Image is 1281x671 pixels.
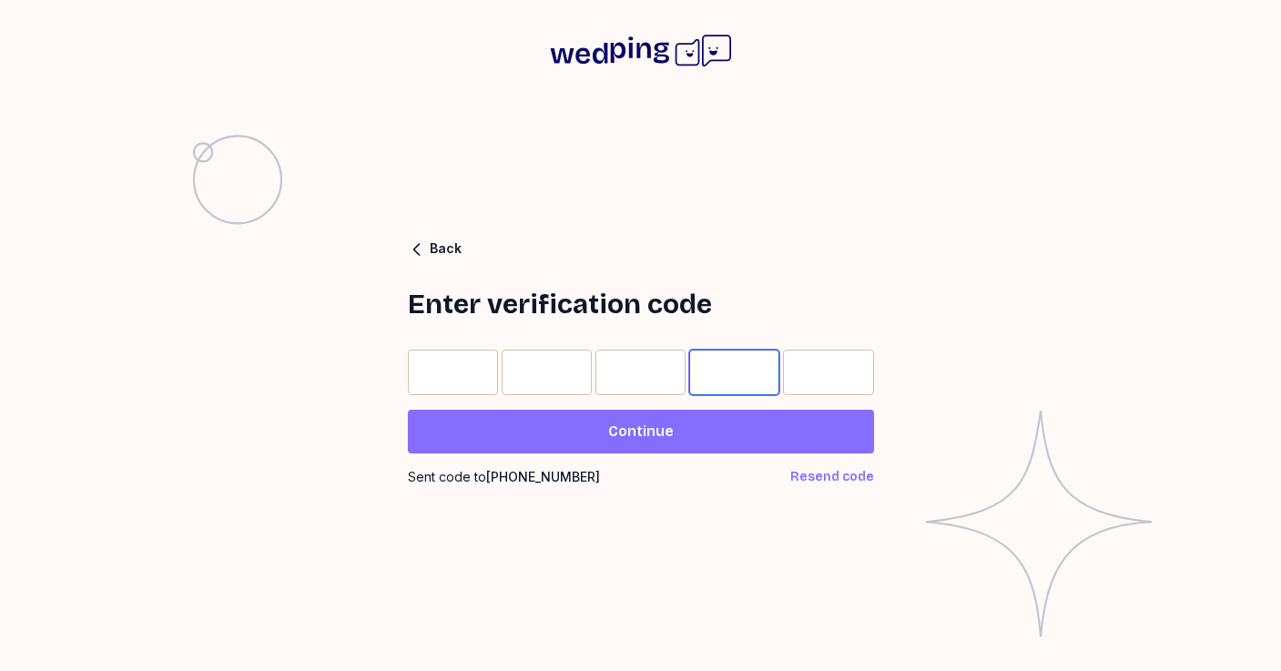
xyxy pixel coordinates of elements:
h1: Enter verification code [408,288,874,320]
input: Please enter OTP character 3 [595,350,686,395]
span: [PHONE_NUMBER] [486,469,600,484]
input: Please enter OTP character 4 [689,350,779,395]
button: Continue [408,410,874,453]
input: Please enter OTP character 2 [502,350,592,395]
span: Continue [608,421,674,442]
button: Resend code [790,468,874,486]
input: Please enter OTP character 5 [783,350,873,395]
span: Sent code to [408,468,600,486]
button: Back [408,239,462,259]
input: Please enter OTP character 1 [408,350,498,395]
span: Back [430,242,462,255]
